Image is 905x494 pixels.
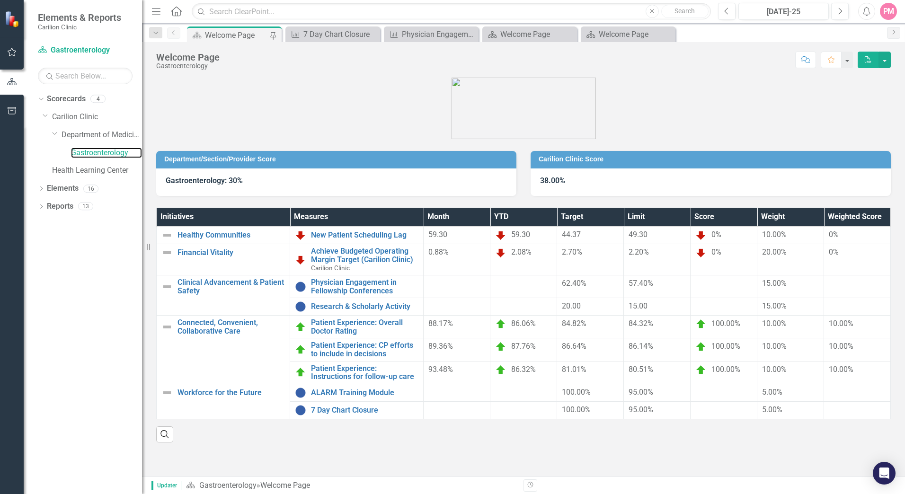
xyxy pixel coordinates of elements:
img: Below Plan [695,247,707,258]
span: 86.14% [629,342,653,351]
a: Gastroenterology [38,45,133,56]
div: Physician Engagement in Fellowship Conferences [402,28,476,40]
span: 59.30 [428,230,447,239]
a: 7 Day Chart Closure [311,406,418,415]
span: 10.00% [829,342,853,351]
small: Carilion Clinic [38,23,121,31]
span: 15.00% [762,301,787,310]
div: 4 [90,95,106,103]
strong: Gastroenterology: 30% [166,176,243,185]
td: Double-Click to Edit Right Click for Context Menu [157,384,290,419]
input: Search ClearPoint... [192,3,711,20]
span: Elements & Reports [38,12,121,23]
span: 86.32% [511,365,536,374]
div: Gastroenterology [156,62,220,70]
img: On Target [295,321,306,333]
a: Gastroenterology [199,481,257,490]
span: 20.00 [562,301,581,310]
img: Below Plan [695,229,707,241]
a: Elements [47,183,79,194]
img: No Information [295,405,306,416]
span: 0% [829,247,839,256]
td: Double-Click to Edit Right Click for Context Menu [290,298,424,316]
span: 10.00% [762,319,787,328]
div: 7 Day Chart Closure [303,28,378,40]
img: On Target [695,341,707,353]
a: Gastroenterology [71,148,142,159]
img: Not Defined [161,281,173,292]
img: Below Plan [295,254,306,265]
strong: 38.00% [540,176,565,185]
td: Double-Click to Edit Right Click for Context Menu [290,316,424,338]
span: 62.40% [562,279,586,288]
span: 0% [711,230,721,239]
td: Double-Click to Edit Right Click for Context Menu [157,244,290,275]
td: Double-Click to Edit Right Click for Context Menu [157,275,290,316]
span: 0.88% [428,247,449,256]
span: 80.51% [629,365,653,374]
input: Search Below... [38,68,133,84]
span: 2.70% [562,247,582,256]
a: Patient Experience: Overall Doctor Rating [311,318,418,335]
img: ClearPoint Strategy [5,11,21,27]
span: 15.00% [762,279,787,288]
img: No Information [295,387,306,398]
a: Reports [47,201,73,212]
td: Double-Click to Edit Right Click for Context Menu [290,275,424,298]
button: [DATE]-25 [738,3,829,20]
span: 100.00% [711,319,740,328]
a: Healthy Communities [177,231,285,239]
img: carilion%20clinic%20logo%202.0.png [452,78,596,139]
img: Not Defined [161,229,173,241]
div: Welcome Page [205,29,267,41]
a: Patient Experience: CP efforts to include in decisions [311,341,418,358]
img: On Target [695,318,707,330]
img: No Information [295,301,306,312]
td: Double-Click to Edit Right Click for Context Menu [290,401,424,419]
img: Below Plan [295,229,306,241]
span: 84.82% [562,319,586,328]
span: 10.00% [762,230,787,239]
span: 93.48% [428,365,453,374]
span: 57.40% [629,279,653,288]
span: 86.64% [562,342,586,351]
img: Not Defined [161,387,173,398]
span: 10.00% [762,342,787,351]
span: 15.00 [629,301,648,310]
a: Workforce for the Future [177,388,285,397]
span: 5.00% [762,388,782,397]
a: Physician Engagement in Fellowship Conferences [311,278,418,295]
a: Research & Scholarly Activity [311,302,418,311]
td: Double-Click to Edit Right Click for Context Menu [157,316,290,384]
button: PM [880,3,897,20]
span: 88.17% [428,319,453,328]
span: 100.00% [562,405,591,414]
span: 100.00% [711,342,740,351]
td: Double-Click to Edit Right Click for Context Menu [290,338,424,361]
span: 10.00% [829,365,853,374]
a: Financial Vitality [177,248,285,257]
span: 100.00% [562,388,591,397]
span: 0% [711,247,721,256]
img: Below Plan [495,229,506,241]
span: 95.00% [629,405,653,414]
a: Health Learning Center [52,165,142,176]
td: Double-Click to Edit Right Click for Context Menu [290,244,424,275]
div: Welcome Page [156,52,220,62]
div: Welcome Page [260,481,310,490]
img: On Target [295,344,306,355]
h3: Carilion Clinic Score [539,156,886,163]
a: Scorecards [47,94,86,105]
span: 100.00% [711,365,740,374]
span: 95.00% [629,388,653,397]
div: Welcome Page [599,28,673,40]
a: Physician Engagement in Fellowship Conferences [386,28,476,40]
h3: Department/Section/Provider Score [164,156,512,163]
a: Welcome Page [485,28,575,40]
span: 44.37 [562,230,581,239]
span: 2.20% [629,247,649,256]
span: 20.00% [762,247,787,256]
a: Clinical Advancement & Patient Safety [177,278,285,295]
a: Department of Medicine [62,130,142,141]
